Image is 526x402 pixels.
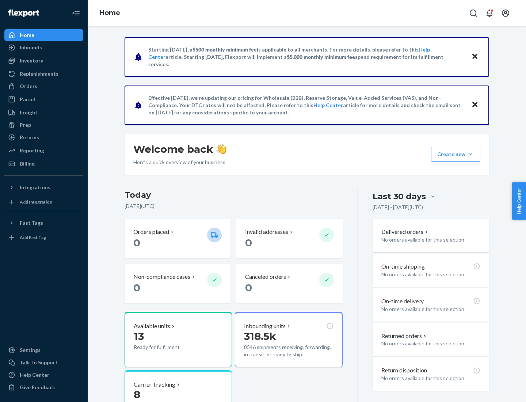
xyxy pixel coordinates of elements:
[244,322,286,330] p: Inbounding units
[4,107,83,118] a: Freight
[20,184,50,191] div: Integrations
[4,196,83,208] a: Add Integration
[20,160,35,167] div: Billing
[20,199,52,205] div: Add Integration
[381,332,428,340] button: Returned orders
[4,344,83,356] a: Settings
[381,271,480,278] p: No orders available for this selection
[20,384,55,391] div: Give Feedback
[244,330,276,342] span: 318.5k
[245,281,252,294] span: 0
[4,217,83,229] button: Fast Tags
[235,312,342,367] button: Inbounding units318.5k8546 shipments receiving, forwarding, in transit, or ready to ship
[134,380,175,389] p: Carrier Tracking
[381,297,424,306] p: On-time delivery
[244,344,333,358] p: 8546 shipments receiving, forwarding, in transit, or ready to ship
[8,10,39,17] img: Flexport logo
[134,330,144,342] span: 13
[381,340,480,347] p: No orders available for this selection
[4,94,83,105] a: Parcel
[20,44,42,51] div: Inbounds
[20,109,38,116] div: Freight
[20,57,43,64] div: Inventory
[512,182,526,220] button: Help Center
[4,182,83,193] button: Integrations
[4,68,83,80] a: Replenishments
[381,366,427,375] p: Return disposition
[381,306,480,313] p: No orders available for this selection
[20,147,44,154] div: Reporting
[20,96,35,103] div: Parcel
[482,6,497,20] button: Open notifications
[245,228,288,236] p: Invalid addresses
[381,228,429,236] button: Delivered orders
[4,80,83,92] a: Orders
[381,375,480,382] p: No orders available for this selection
[236,264,342,303] button: Canceled orders 0
[4,29,83,41] a: Home
[4,55,83,67] a: Inventory
[133,159,226,166] p: Here’s a quick overview of your business
[133,281,140,294] span: 0
[134,388,140,401] span: 8
[4,232,83,243] a: Add Fast Tag
[4,132,83,143] a: Returns
[4,42,83,53] a: Inbounds
[148,46,464,68] p: Starting [DATE], a is applicable to all merchants. For more details, please refer to this article...
[20,371,49,379] div: Help Center
[4,145,83,156] a: Reporting
[4,382,83,393] button: Give Feedback
[133,236,140,249] span: 0
[20,70,58,77] div: Replenishments
[245,236,252,249] span: 0
[134,322,170,330] p: Available units
[133,273,190,281] p: Non-compliance cases
[20,83,37,90] div: Orders
[466,6,481,20] button: Open Search Box
[193,46,257,53] span: $500 monthly minimum fee
[4,119,83,131] a: Prep
[20,359,58,366] div: Talk to Support
[20,31,34,39] div: Home
[381,236,480,243] p: No orders available for this selection
[431,147,480,162] button: Create new
[133,143,226,156] h1: Welcome back
[373,204,423,211] p: [DATE] - [DATE] ( UTC )
[313,102,343,108] a: Help Center
[236,219,342,258] button: Invalid addresses 0
[133,228,169,236] p: Orders placed
[216,144,226,154] img: hand-wave emoji
[245,273,286,281] p: Canceled orders
[381,262,425,271] p: On-time shipping
[134,344,201,351] p: Ready for fulfillment
[20,134,39,141] div: Returns
[470,52,480,62] button: Close
[20,346,41,354] div: Settings
[125,202,343,210] p: [DATE] ( UTC )
[287,54,355,60] span: $5,000 monthly minimum fee
[125,219,230,258] button: Orders placed 0
[20,234,46,240] div: Add Fast Tag
[125,189,343,201] h3: Today
[373,191,426,202] div: Last 30 days
[4,369,83,381] a: Help Center
[20,121,31,129] div: Prep
[498,6,513,20] button: Open account menu
[4,158,83,170] a: Billing
[125,312,232,367] button: Available units13Ready for fulfillment
[470,100,480,110] button: Close
[69,6,83,20] button: Close Navigation
[125,264,230,303] button: Non-compliance cases 0
[99,9,120,17] a: Home
[148,94,464,116] p: Effective [DATE], we're updating our pricing for Wholesale (B2B), Reserve Storage, Value-Added Se...
[4,357,83,368] a: Talk to Support
[20,219,43,227] div: Fast Tags
[94,3,126,24] ol: breadcrumbs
